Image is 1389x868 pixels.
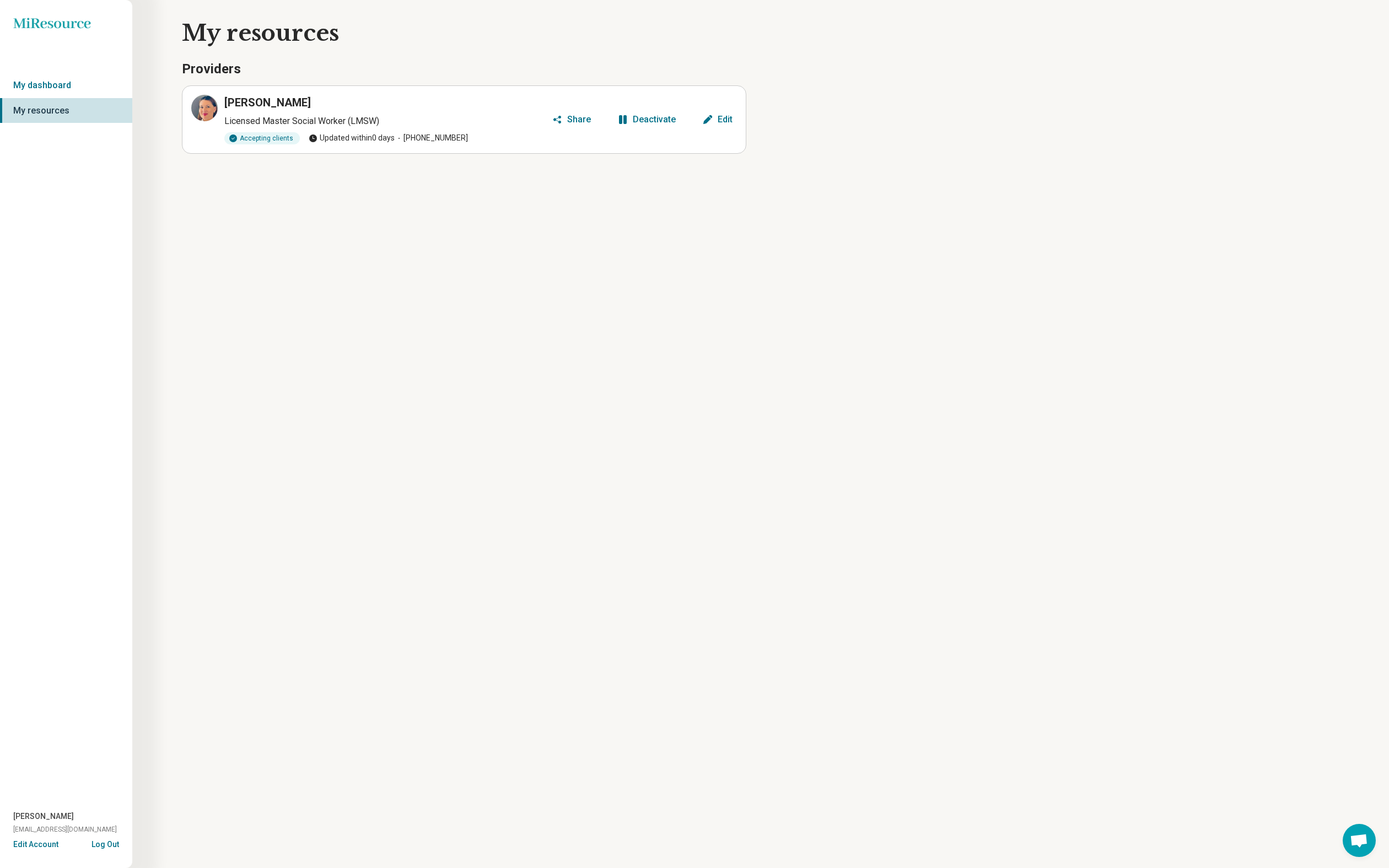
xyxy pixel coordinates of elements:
[613,111,680,128] button: Deactivate
[91,839,119,848] button: Log Out
[224,95,311,110] h3: [PERSON_NAME]
[1343,824,1376,857] div: Open chat
[309,132,395,144] span: Updated within 0 days
[224,132,300,144] div: Accepting clients
[718,115,733,124] div: Edit
[567,115,591,124] div: Share
[13,811,74,822] span: [PERSON_NAME]
[633,115,676,124] div: Deactivate
[13,824,117,834] span: [EMAIL_ADDRESS][DOMAIN_NAME]
[698,111,737,128] button: Edit
[182,60,746,79] h3: Providers
[13,839,58,850] button: Edit Account
[547,111,595,128] button: Share
[395,132,468,144] span: [PHONE_NUMBER]
[182,18,785,48] h1: My resources
[224,115,547,128] p: Licensed Master Social Worker (LMSW)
